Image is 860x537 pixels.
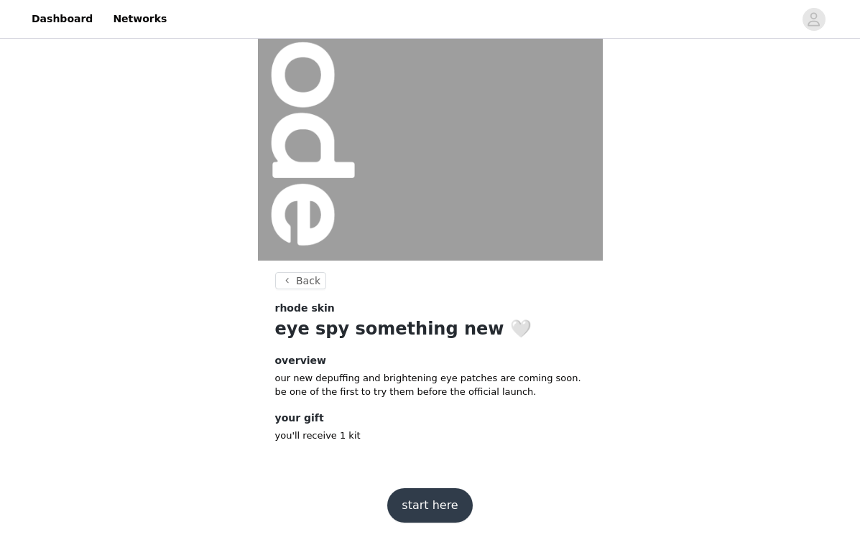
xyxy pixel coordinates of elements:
[23,3,101,35] a: Dashboard
[275,272,327,289] button: Back
[807,8,820,31] div: avatar
[275,411,586,426] h4: your gift
[104,3,175,35] a: Networks
[387,488,472,523] button: start here
[275,429,586,443] p: you'll receive 1 kit
[275,301,335,316] span: rhode skin
[275,316,586,342] h1: eye spy something new 🤍
[275,353,586,368] h4: overview
[275,371,586,399] p: our new depuffing and brightening eye patches are coming soon. be one of the first to try them be...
